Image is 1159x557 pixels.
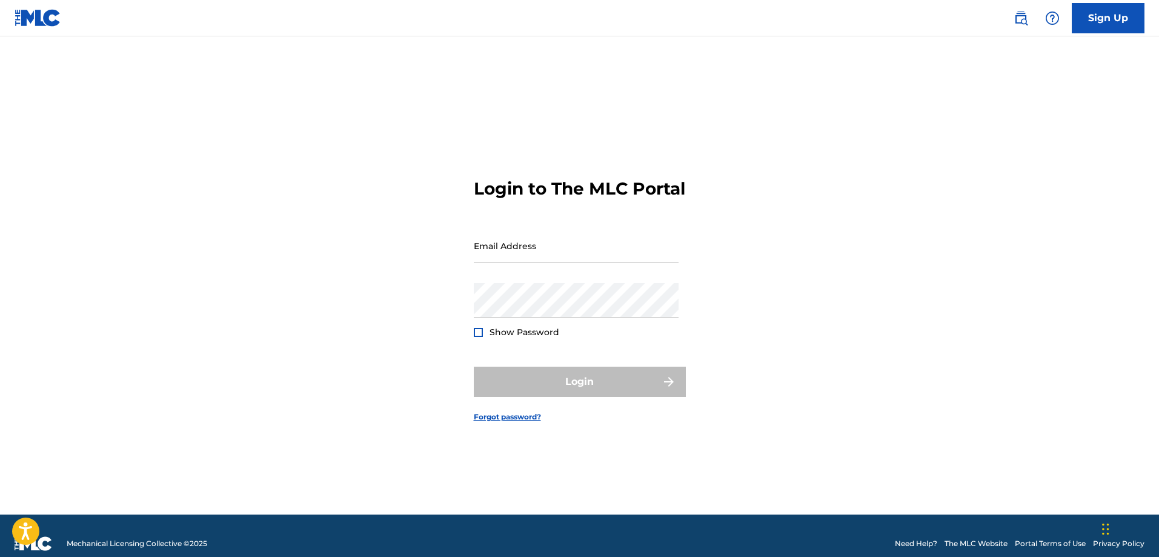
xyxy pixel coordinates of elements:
img: MLC Logo [15,9,61,27]
div: Help [1040,6,1064,30]
a: Privacy Policy [1093,538,1144,549]
span: Show Password [490,327,559,338]
img: logo [15,536,52,551]
a: Portal Terms of Use [1015,538,1086,549]
img: help [1045,11,1060,25]
iframe: Chat Widget [1098,499,1159,557]
a: Forgot password? [474,412,541,422]
a: Need Help? [895,538,937,549]
span: Mechanical Licensing Collective © 2025 [67,538,207,549]
div: Chatwidget [1098,499,1159,557]
img: search [1014,11,1028,25]
h3: Login to The MLC Portal [474,178,685,199]
div: Slepen [1102,511,1109,547]
a: Sign Up [1072,3,1144,33]
a: Public Search [1009,6,1033,30]
a: The MLC Website [945,538,1008,549]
